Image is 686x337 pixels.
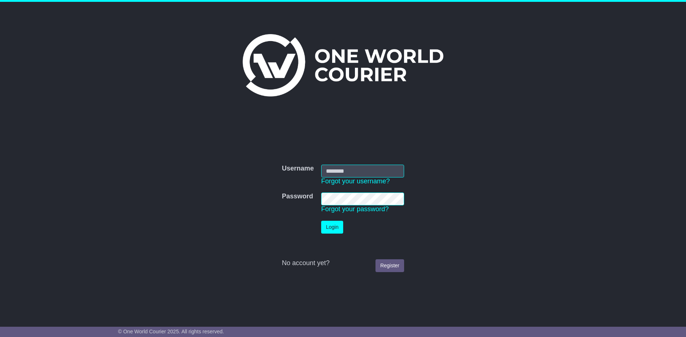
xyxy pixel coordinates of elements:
label: Password [282,193,313,201]
span: © One World Courier 2025. All rights reserved. [118,329,224,334]
label: Username [282,165,314,173]
img: One World [243,34,443,96]
a: Forgot your username? [321,177,390,185]
a: Register [375,259,404,272]
a: Forgot your password? [321,205,389,213]
div: No account yet? [282,259,404,267]
button: Login [321,221,343,234]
